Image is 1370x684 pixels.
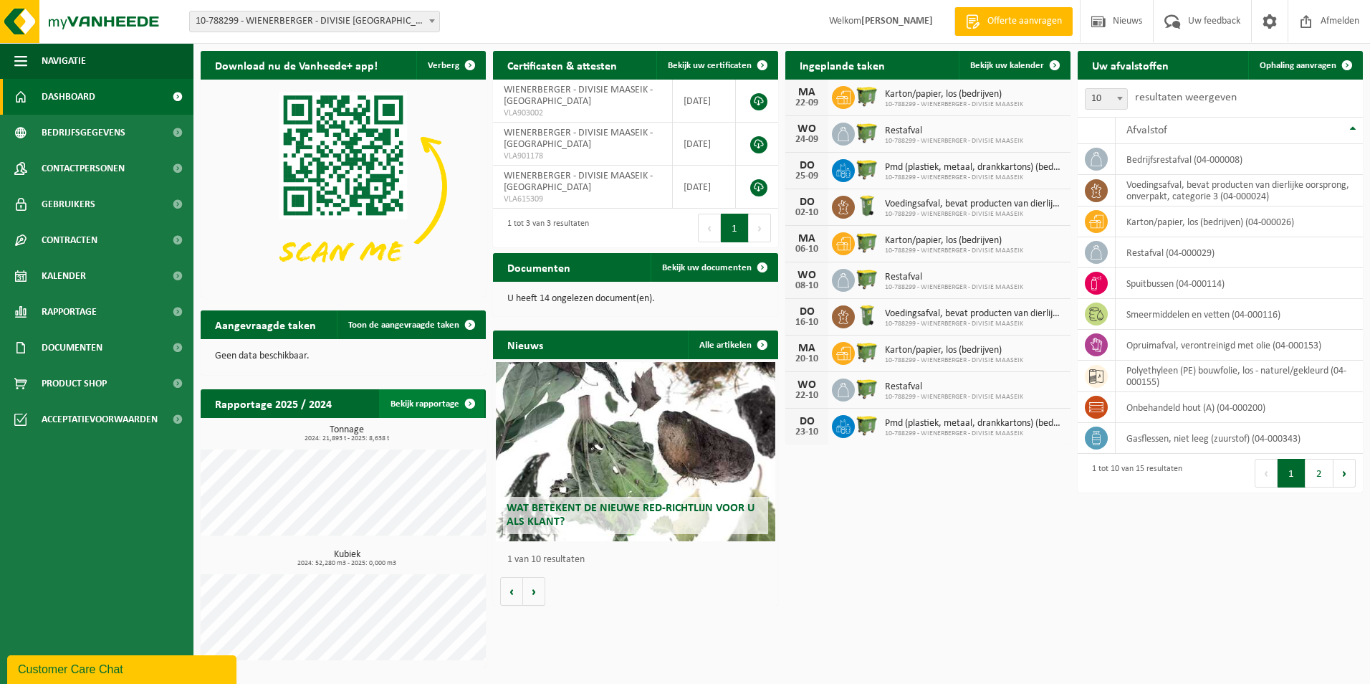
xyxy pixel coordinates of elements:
[885,235,1023,247] span: Karton/papier, los (bedrijven)
[855,376,879,401] img: WB-1100-HPE-GN-50
[42,294,97,330] span: Rapportage
[42,186,95,222] span: Gebruikers
[201,51,392,79] h2: Download nu de Vanheede+ app!
[855,267,879,291] img: WB-1100-HPE-GN-50
[428,61,459,70] span: Verberg
[1116,268,1363,299] td: spuitbussen (04-000114)
[523,577,545,606] button: Volgende
[208,550,486,567] h3: Kubiek
[792,171,821,181] div: 25-09
[792,87,821,98] div: MA
[42,43,86,79] span: Navigatie
[496,362,775,541] a: Wat betekent de nieuwe RED-richtlijn voor u als klant?
[792,427,821,437] div: 23-10
[416,51,484,80] button: Verberg
[792,354,821,364] div: 20-10
[1333,459,1356,488] button: Next
[1306,459,1333,488] button: 2
[493,51,631,79] h2: Certificaten & attesten
[792,391,821,401] div: 22-10
[885,162,1063,174] span: Pmd (plastiek, metaal, drankkartons) (bedrijven)
[721,214,749,242] button: 1
[504,151,661,162] span: VLA901178
[504,128,653,150] span: WIENERBERGER - DIVISIE MAASEIK - [GEOGRAPHIC_DATA]
[954,7,1073,36] a: Offerte aanvragen
[1116,237,1363,268] td: restafval (04-000029)
[1086,89,1127,109] span: 10
[792,196,821,208] div: DO
[885,272,1023,283] span: Restafval
[1116,423,1363,454] td: gasflessen, niet leeg (zuurstof) (04-000343)
[855,303,879,328] img: WB-0140-HPE-GN-50
[1085,88,1128,110] span: 10
[885,137,1023,146] span: 10-788299 - WIENERBERGER - DIVISIE MAASEIK
[1126,125,1167,136] span: Afvalstof
[885,320,1063,328] span: 10-788299 - WIENERBERGER - DIVISIE MAASEIK
[885,247,1023,255] span: 10-788299 - WIENERBERGER - DIVISIE MAASEIK
[1278,459,1306,488] button: 1
[337,310,484,339] a: Toon de aangevraagde taken
[42,366,107,402] span: Product Shop
[792,270,821,281] div: WO
[7,652,239,684] iframe: chat widget
[885,199,1063,210] span: Voedingsafval, bevat producten van dierlijke oorsprong, onverpakt, categorie 3
[379,389,484,418] a: Bekijk rapportage
[792,208,821,218] div: 02-10
[500,212,589,244] div: 1 tot 3 van 3 resultaten
[855,157,879,181] img: WB-1100-HPE-GN-50
[792,379,821,391] div: WO
[42,79,95,115] span: Dashboard
[1116,144,1363,175] td: bedrijfsrestafval (04-000008)
[792,343,821,354] div: MA
[42,115,125,151] span: Bedrijfsgegevens
[855,413,879,437] img: WB-1100-HPE-GN-50
[749,214,771,242] button: Next
[504,108,661,119] span: VLA903002
[1116,206,1363,237] td: karton/papier, los (bedrijven) (04-000026)
[1116,175,1363,206] td: voedingsafval, bevat producten van dierlijke oorsprong, onverpakt, categorie 3 (04-000024)
[970,61,1044,70] span: Bekijk uw kalender
[507,503,755,528] span: Wat betekent de nieuwe RED-richtlijn voor u als klant?
[1116,299,1363,330] td: smeermiddelen en vetten (04-000116)
[861,16,933,27] strong: [PERSON_NAME]
[855,340,879,364] img: WB-1100-HPE-GN-50
[42,151,125,186] span: Contactpersonen
[885,308,1063,320] span: Voedingsafval, bevat producten van dierlijke oorsprong, onverpakt, categorie 3
[493,331,557,358] h2: Nieuws
[885,393,1023,402] span: 10-788299 - WIENERBERGER - DIVISIE MAASEIK
[1116,330,1363,361] td: opruimafval, verontreinigd met olie (04-000153)
[504,171,653,193] span: WIENERBERGER - DIVISIE MAASEIK - [GEOGRAPHIC_DATA]
[208,435,486,442] span: 2024: 21,893 t - 2025: 8,638 t
[1116,361,1363,392] td: polyethyleen (PE) bouwfolie, los - naturel/gekleurd (04-000155)
[201,310,330,338] h2: Aangevraagde taken
[208,560,486,567] span: 2024: 52,280 m3 - 2025: 0,000 m3
[792,244,821,255] div: 06-10
[1260,61,1336,70] span: Ophaling aanvragen
[792,416,821,427] div: DO
[698,214,721,242] button: Previous
[493,253,585,281] h2: Documenten
[792,318,821,328] div: 16-10
[885,125,1023,137] span: Restafval
[792,306,821,318] div: DO
[792,160,821,171] div: DO
[792,135,821,145] div: 24-09
[855,120,879,145] img: WB-1100-HPE-GN-50
[1248,51,1361,80] a: Ophaling aanvragen
[215,351,471,361] p: Geen data beschikbaar.
[668,61,752,70] span: Bekijk uw certificaten
[504,194,661,205] span: VLA615309
[507,294,764,304] p: U heeft 14 ongelezen document(en).
[42,258,86,294] span: Kalender
[673,166,736,209] td: [DATE]
[42,402,158,437] span: Acceptatievoorwaarden
[1255,459,1278,488] button: Previous
[201,80,486,294] img: Download de VHEPlus App
[500,577,523,606] button: Vorige
[651,253,777,282] a: Bekijk uw documenten
[190,11,439,32] span: 10-788299 - WIENERBERGER - DIVISIE MAASEIK - MAASEIK
[855,84,879,108] img: WB-1100-HPE-GN-50
[792,281,821,291] div: 08-10
[885,174,1063,182] span: 10-788299 - WIENERBERGER - DIVISIE MAASEIK
[656,51,777,80] a: Bekijk uw certificaten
